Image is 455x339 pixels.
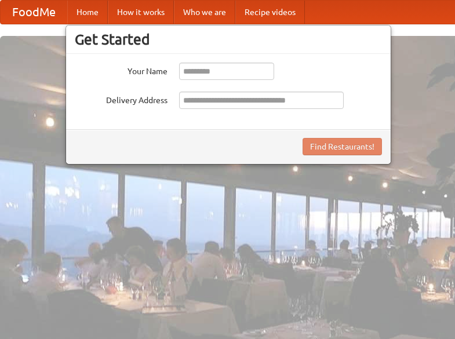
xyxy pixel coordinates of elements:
[303,138,382,155] button: Find Restaurants!
[67,1,108,24] a: Home
[75,31,382,48] h3: Get Started
[1,1,67,24] a: FoodMe
[75,92,168,106] label: Delivery Address
[108,1,174,24] a: How it works
[75,63,168,77] label: Your Name
[174,1,235,24] a: Who we are
[235,1,305,24] a: Recipe videos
